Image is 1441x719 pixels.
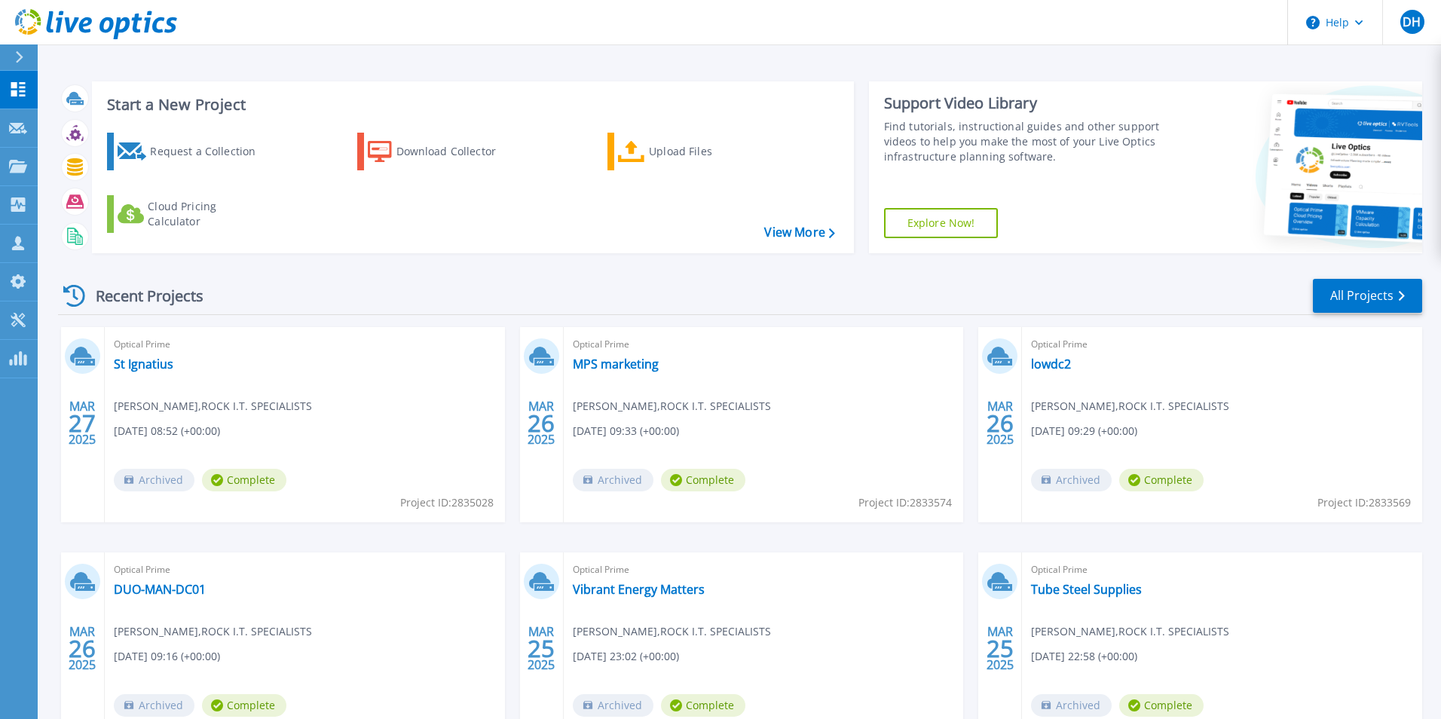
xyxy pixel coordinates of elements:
div: MAR 2025 [986,621,1014,676]
div: MAR 2025 [986,396,1014,451]
span: [PERSON_NAME] , ROCK I.T. SPECIALISTS [114,623,312,640]
span: [DATE] 09:29 (+00:00) [1031,423,1137,439]
span: 25 [987,642,1014,655]
span: [PERSON_NAME] , ROCK I.T. SPECIALISTS [573,398,771,415]
span: Archived [114,469,194,491]
span: Optical Prime [573,336,955,353]
span: Optical Prime [573,561,955,578]
span: [DATE] 09:16 (+00:00) [114,648,220,665]
a: View More [764,225,834,240]
div: Recent Projects [58,277,224,314]
span: Optical Prime [1031,336,1413,353]
a: Request a Collection [107,133,275,170]
a: lowdc2 [1031,356,1071,372]
span: Complete [1119,469,1204,491]
span: [DATE] 09:33 (+00:00) [573,423,679,439]
span: Project ID: 2833569 [1317,494,1411,511]
a: MPS marketing [573,356,659,372]
a: St Ignatius [114,356,173,372]
span: Complete [202,694,286,717]
span: 26 [69,642,96,655]
div: MAR 2025 [527,396,555,451]
span: Complete [661,469,745,491]
span: Optical Prime [114,336,496,353]
span: 26 [528,417,555,430]
a: Tube Steel Supplies [1031,582,1142,597]
span: 27 [69,417,96,430]
span: DH [1403,16,1421,28]
span: [PERSON_NAME] , ROCK I.T. SPECIALISTS [573,623,771,640]
span: [PERSON_NAME] , ROCK I.T. SPECIALISTS [114,398,312,415]
a: DUO-MAN-DC01 [114,582,206,597]
div: MAR 2025 [527,621,555,676]
a: Download Collector [357,133,525,170]
span: 26 [987,417,1014,430]
span: Complete [1119,694,1204,717]
div: Request a Collection [150,136,271,167]
span: Archived [1031,469,1112,491]
span: Optical Prime [1031,561,1413,578]
span: [PERSON_NAME] , ROCK I.T. SPECIALISTS [1031,623,1229,640]
div: MAR 2025 [68,621,96,676]
h3: Start a New Project [107,96,834,113]
span: 25 [528,642,555,655]
span: Complete [202,469,286,491]
div: Upload Files [649,136,769,167]
span: Project ID: 2833574 [858,494,952,511]
span: Archived [573,694,653,717]
span: [DATE] 22:58 (+00:00) [1031,648,1137,665]
span: Archived [573,469,653,491]
span: Project ID: 2835028 [400,494,494,511]
a: Upload Files [607,133,776,170]
div: Support Video Library [884,93,1166,113]
div: MAR 2025 [68,396,96,451]
a: Explore Now! [884,208,999,238]
a: All Projects [1313,279,1422,313]
span: Optical Prime [114,561,496,578]
div: Cloud Pricing Calculator [148,199,268,229]
div: Find tutorials, instructional guides and other support videos to help you make the most of your L... [884,119,1166,164]
span: Archived [114,694,194,717]
div: Download Collector [396,136,517,167]
span: Archived [1031,694,1112,717]
span: [DATE] 08:52 (+00:00) [114,423,220,439]
span: Complete [661,694,745,717]
a: Cloud Pricing Calculator [107,195,275,233]
a: Vibrant Energy Matters [573,582,705,597]
span: [PERSON_NAME] , ROCK I.T. SPECIALISTS [1031,398,1229,415]
span: [DATE] 23:02 (+00:00) [573,648,679,665]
